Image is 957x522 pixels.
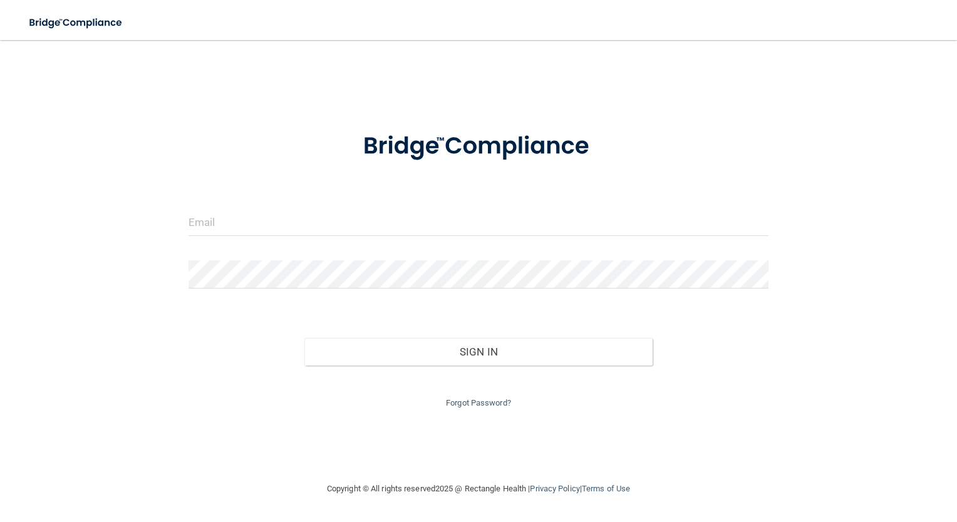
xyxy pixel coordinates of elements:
[530,484,579,493] a: Privacy Policy
[189,208,769,236] input: Email
[446,398,511,407] a: Forgot Password?
[304,338,653,366] button: Sign In
[250,469,707,509] div: Copyright © All rights reserved 2025 @ Rectangle Health | |
[338,115,619,178] img: bridge_compliance_login_screen.278c3ca4.svg
[582,484,630,493] a: Terms of Use
[19,10,134,36] img: bridge_compliance_login_screen.278c3ca4.svg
